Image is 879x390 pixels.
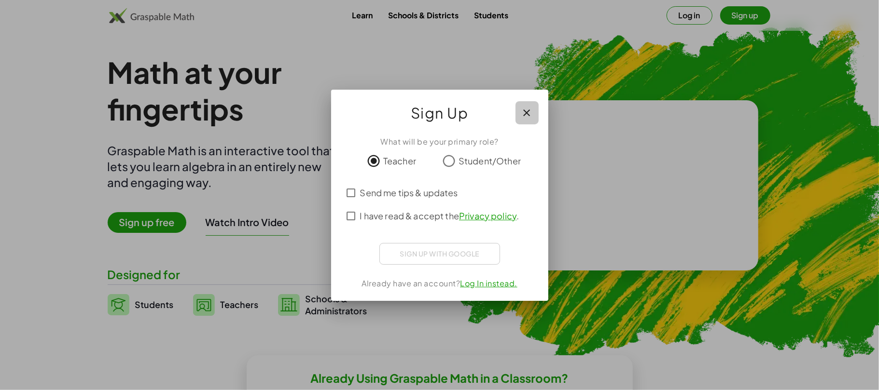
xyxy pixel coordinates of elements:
[460,278,517,288] a: Log In instead.
[343,278,537,289] div: Already have an account?
[411,101,469,124] span: Sign Up
[360,186,458,199] span: Send me tips & updates
[360,209,519,222] span: I have read & accept the .
[459,210,516,221] a: Privacy policy
[383,154,416,167] span: Teacher
[343,136,537,148] div: What will be your primary role?
[459,154,521,167] span: Student/Other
